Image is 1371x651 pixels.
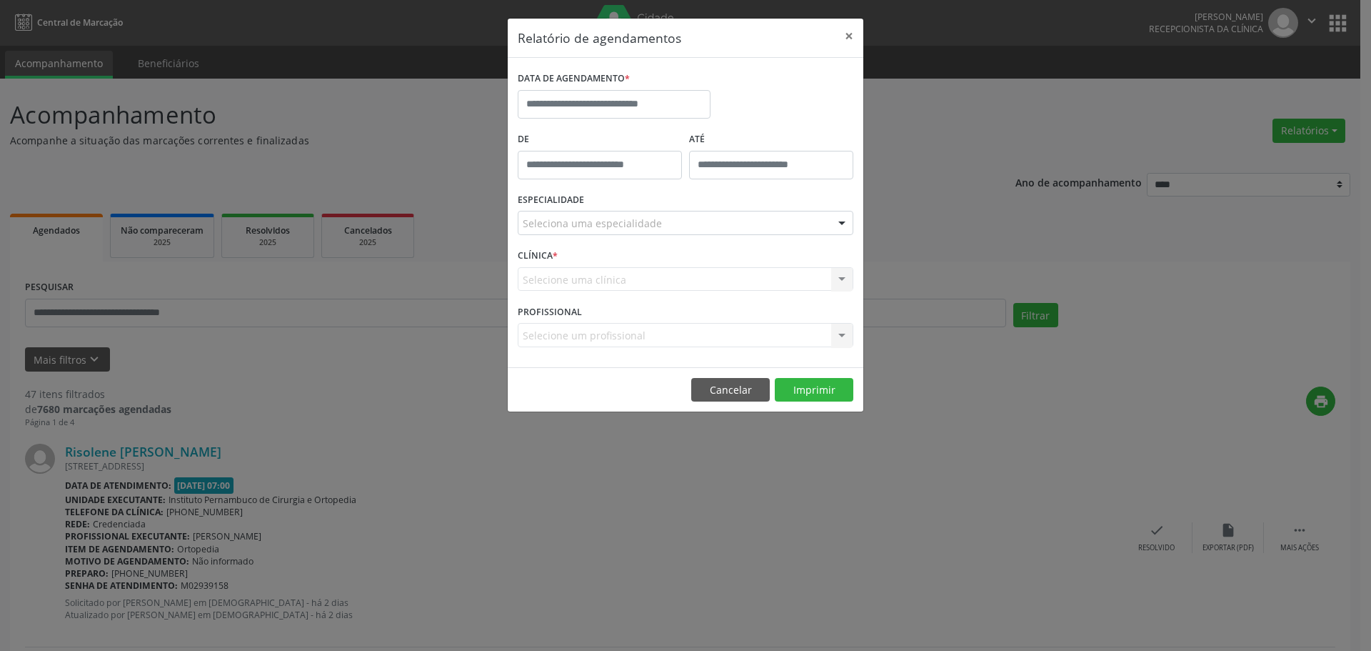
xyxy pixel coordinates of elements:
button: Imprimir [775,378,853,402]
span: Seleciona uma especialidade [523,216,662,231]
button: Cancelar [691,378,770,402]
h5: Relatório de agendamentos [518,29,681,47]
label: CLÍNICA [518,245,558,267]
label: ATÉ [689,129,853,151]
label: De [518,129,682,151]
button: Close [835,19,863,54]
label: PROFISSIONAL [518,301,582,323]
label: ESPECIALIDADE [518,189,584,212]
label: DATA DE AGENDAMENTO [518,68,630,90]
